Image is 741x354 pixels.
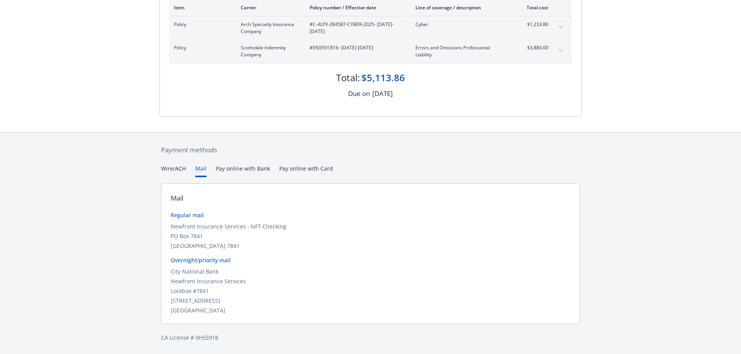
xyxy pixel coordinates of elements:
div: $5,113.86 [361,71,405,84]
div: CA License # 0H55918 [161,333,580,342]
div: Newfront Insurance Services [171,277,570,285]
button: Pay online with Card [279,164,333,177]
div: Newfront Insurance Services - NFT Checking [171,222,570,230]
div: Carrier [241,4,297,11]
span: Errors and Omissions Professional Liability [415,44,507,58]
div: Line of coverage / description [415,4,507,11]
span: $1,233.86 [519,21,548,28]
div: [GEOGRAPHIC_DATA] [171,306,570,314]
div: [STREET_ADDRESS] [171,296,570,305]
span: Arch Specialty Insurance Company [241,21,297,35]
div: Mail [171,193,183,203]
button: Pay online with Bank [216,164,270,177]
div: Total: [336,71,360,84]
div: Total cost [519,4,548,11]
span: #C-4LPX-284587-CYBER-2025 - [DATE]-[DATE] [310,21,403,35]
div: Overnight/priority mail [171,256,570,264]
div: PO Box 7841 [171,232,570,240]
button: expand content [555,44,567,57]
button: Mail [195,164,207,177]
span: Scottsdale Indemnity Company [241,44,297,58]
div: Item [174,4,228,11]
span: Cyber [415,21,507,28]
div: Due on [348,89,370,99]
div: [DATE] [372,89,393,99]
div: Regular mail [171,211,570,219]
div: City National Bank [171,267,570,276]
button: Wire/ACH [161,164,186,177]
button: expand content [555,21,567,33]
div: Policy number / Effective date [310,4,403,11]
div: Lockbox #7841 [171,287,570,295]
span: #EKI3591816 - [DATE]-[DATE] [310,44,403,51]
div: [GEOGRAPHIC_DATA]-7841 [171,242,570,250]
div: Payment methods [161,145,580,155]
span: $3,880.00 [519,44,548,51]
div: PolicyScottsdale Indemnity Company#EKI3591816- [DATE]-[DATE]Errors and Omissions Professional Lia... [169,40,572,63]
span: Policy [174,21,228,28]
span: Policy [174,44,228,51]
div: PolicyArch Specialty Insurance Company#C-4LPX-284587-CYBER-2025- [DATE]-[DATE]Cyber$1,233.86expan... [169,16,572,40]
